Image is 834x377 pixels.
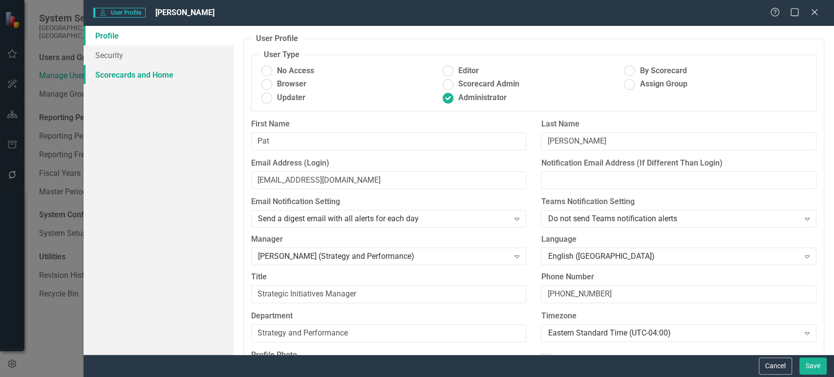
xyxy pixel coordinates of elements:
div: [PERSON_NAME] (Strategy and Performance) [258,251,509,262]
span: Assign Group [640,79,687,90]
span: User Profile [93,8,146,18]
div: Eastern Standard Time (UTC-04:00) [548,327,799,338]
label: Manager [251,234,527,245]
div: Send a digest email with all alerts for each day [258,213,509,225]
label: Phone Number [541,272,816,283]
button: Cancel [759,357,792,375]
div: English ([GEOGRAPHIC_DATA]) [548,251,799,262]
a: Security [84,45,234,65]
label: First Name [251,119,527,130]
label: Notification Email Address (If Different Than Login) [541,158,816,169]
label: Language [541,234,816,245]
div: Send Welcome Email [557,354,632,365]
span: Updater [277,92,305,104]
span: [PERSON_NAME] [155,8,214,17]
label: Timezone [541,311,816,322]
span: Administrator [458,92,507,104]
span: No Access [277,65,314,77]
label: Profile Photo [251,350,527,361]
label: Email Address (Login) [251,158,527,169]
button: Save [799,357,827,375]
span: Scorecard Admin [458,79,519,90]
label: Email Notification Setting [251,196,527,208]
label: Last Name [541,119,816,130]
span: Browser [277,79,306,90]
label: Teams Notification Setting [541,196,816,208]
a: Scorecards and Home [84,65,234,84]
div: Do not send Teams notification alerts [548,213,799,225]
a: Profile [84,26,234,45]
span: Editor [458,65,479,77]
span: By Scorecard [640,65,686,77]
label: Department [251,311,527,322]
legend: User Profile [251,33,303,44]
label: Title [251,272,527,283]
legend: User Type [259,49,304,61]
